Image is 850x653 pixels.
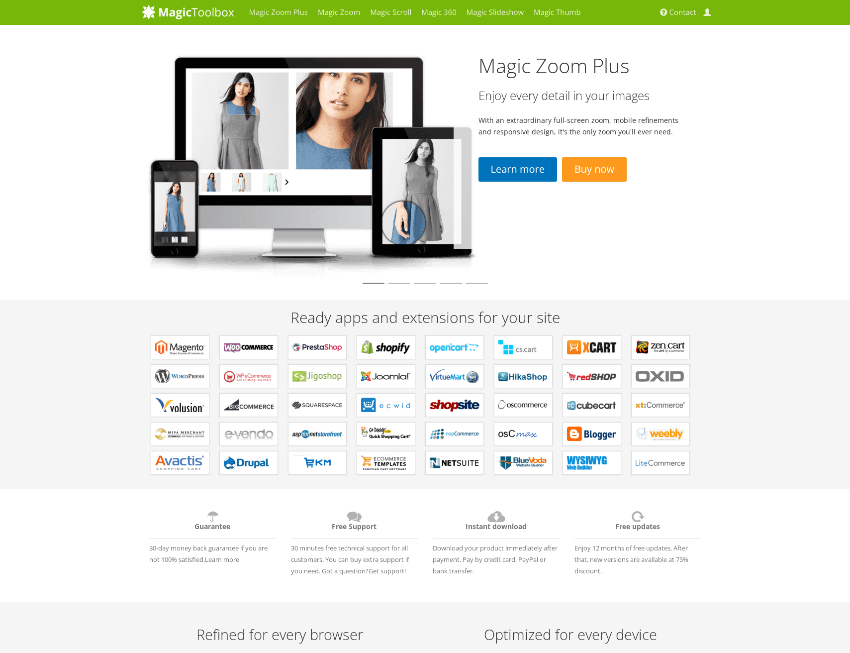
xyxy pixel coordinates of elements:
b: Extensions for Miva Merchant [155,427,205,441]
a: Plugins for WooCommerce [219,335,278,359]
a: Add-ons for CS-Cart [494,335,553,359]
a: Plugins for Jigoshop [288,364,347,388]
b: Add-ons for CS-Cart [498,340,548,355]
a: Components for Joomla [357,364,415,388]
h6: Instant download [433,509,560,539]
a: Extensions for Magento [151,335,209,359]
b: Plugins for Jigoshop [292,369,342,384]
b: Extensions for GoDaddy Shopping Cart [361,427,411,441]
a: Extensions for AspDotNetStorefront [288,422,347,446]
a: Plugins for WP e-Commerce [219,364,278,388]
a: Add-ons for osCommerce [494,393,553,417]
b: Plugins for WordPress [155,369,205,384]
img: MagicToolbox.com - Image tools for your website [142,4,234,19]
a: Learn more [478,157,557,182]
b: Extensions for BlueVoda [498,455,548,470]
b: Components for VirtueMart [430,369,479,384]
a: Extensions for Squarespace [288,393,347,417]
a: Extensions for BlueVoda [494,451,553,475]
a: Components for VirtueMart [425,364,484,388]
h3: Enjoy every detail in your images [478,89,684,102]
a: Extensions for Volusion [151,393,209,417]
b: Extensions for WYSIWYG [567,455,617,470]
a: Modules for LiteCommerce [631,451,690,475]
b: Extensions for e-vendo [224,427,274,441]
a: Extensions for e-vendo [219,422,278,446]
b: Components for Joomla [361,369,411,384]
a: Extensions for Miva Merchant [151,422,209,446]
a: Extensions for GoDaddy Shopping Cart [357,422,415,446]
b: Extensions for Squarespace [292,398,342,413]
b: Add-ons for osCMax [498,427,548,441]
a: Magic Zoom Plus [478,52,630,79]
a: Plugins for CubeCart [563,393,621,417]
b: Extensions for OXID [636,369,685,384]
img: magiczoomplus2-tablet.png [142,47,479,280]
div: 30-day money back guarantee if you are not 100% satisfied. [142,504,283,565]
b: Plugins for Zen Cart [636,340,685,355]
a: Add-ons for osCMax [494,422,553,446]
h6: Guarantee [149,509,276,539]
p: Refined for every browser [144,627,415,643]
a: Extensions for Weebly [631,422,690,446]
b: Apps for Shopify [361,340,411,355]
a: Extensions for OXID [631,364,690,388]
a: Learn more [205,555,239,564]
a: Extensions for NetSuite [425,451,484,475]
a: Modules for OpenCart [425,335,484,359]
b: Modules for PrestaShop [292,340,342,355]
h6: Free updates [574,509,701,539]
b: Modules for Drupal [224,455,274,470]
b: Extensions for nopCommerce [430,427,479,441]
b: Modules for X-Cart [567,340,617,355]
a: Extensions for ShopSite [425,393,484,417]
a: Extensions for Blogger [563,422,621,446]
a: Modules for PrestaShop [288,335,347,359]
h6: Free Support [291,509,418,539]
a: Extensions for WYSIWYG [563,451,621,475]
span: Contact [669,7,696,17]
b: Plugins for CubeCart [567,398,617,413]
a: Buy now [562,157,627,182]
div: Enjoy 12 months of free updates. After that, new versions are available at 75% discount. [567,504,709,577]
a: Get support! [369,566,406,575]
a: Modules for X-Cart [563,335,621,359]
p: With an extraordinary full-screen zoom, mobile refinements and responsive design, it's the only z... [478,114,684,137]
a: Extensions for xt:Commerce [631,393,690,417]
b: Extensions for ShopSite [430,398,479,413]
div: Download your product immediately after payment. Pay by credit card, PayPal or bank transfer. [425,504,567,577]
a: Components for HikaShop [494,364,553,388]
a: Extensions for nopCommerce [425,422,484,446]
b: Components for redSHOP [567,369,617,384]
b: Extensions for EKM [292,455,342,470]
b: Extensions for Avactis [155,455,205,470]
a: Components for redSHOP [563,364,621,388]
b: Extensions for AspDotNetStorefront [292,427,342,441]
p: Optimized for every device [435,627,706,643]
a: Extensions for Avactis [151,451,209,475]
b: Extensions for ECWID [361,398,411,413]
b: Extensions for ecommerce Templates [361,455,411,470]
a: Plugins for Zen Cart [631,335,690,359]
b: Extensions for Blogger [567,427,617,441]
b: Extensions for Weebly [636,427,685,441]
a: Apps for Bigcommerce [219,393,278,417]
b: Modules for OpenCart [430,340,479,355]
b: Extensions for NetSuite [430,455,479,470]
b: Add-ons for osCommerce [498,398,548,413]
b: Modules for LiteCommerce [636,455,685,470]
b: Apps for Bigcommerce [224,398,274,413]
a: Modules for Drupal [219,451,278,475]
a: Apps for Shopify [357,335,415,359]
b: Extensions for Volusion [155,398,205,413]
b: Components for HikaShop [498,369,548,384]
h2: Ready apps and extensions for your site [142,309,709,326]
b: Plugins for WooCommerce [224,340,274,355]
a: Extensions for ECWID [357,393,415,417]
a: Extensions for ecommerce Templates [357,451,415,475]
b: Plugins for WP e-Commerce [224,369,274,384]
b: Extensions for Magento [155,340,205,355]
a: Extensions for EKM [288,451,347,475]
b: Extensions for xt:Commerce [636,398,685,413]
div: 30 minutes free technical support for all customers. You can buy extra support if you need. Got a... [283,504,425,577]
